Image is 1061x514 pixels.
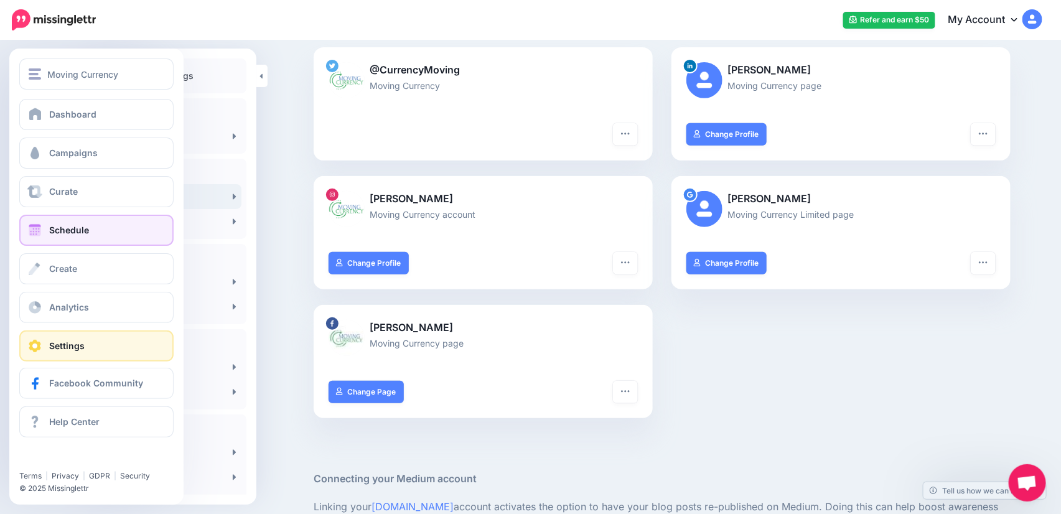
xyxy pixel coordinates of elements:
p: [PERSON_NAME] [329,320,638,336]
span: Create [49,263,77,274]
p: Moving Currency Limited page [686,207,996,222]
a: Tell us how we can improve [923,482,1046,499]
p: Moving Currency page [329,336,638,350]
a: Security [120,471,150,480]
a: My Account [935,5,1042,35]
div: Open chat [1009,464,1046,502]
img: menu.png [29,68,41,80]
button: Moving Currency [19,58,174,90]
span: Dashboard [49,109,96,119]
h5: Connecting your Medium account [314,471,1011,487]
a: Analytics [19,292,174,323]
span: | [83,471,85,480]
img: user_default_image.png [686,191,722,227]
span: Moving Currency [47,67,118,82]
p: [PERSON_NAME] [686,191,996,207]
a: Facebook Community [19,368,174,399]
a: Help Center [19,406,174,437]
p: Moving Currency account [329,207,638,222]
span: Campaigns [49,147,98,158]
span: | [114,471,116,480]
a: Curate [19,176,174,207]
a: Schedule [19,215,174,246]
img: 361086060_752800460180557_7402650295184284509_n-bsa106338.jpg [329,320,365,356]
span: Settings [49,340,85,351]
img: Missinglettr [12,9,96,30]
a: Settings [19,330,174,362]
a: [DOMAIN_NAME] [372,500,454,513]
p: Moving Currency [329,78,638,93]
a: Privacy [52,471,79,480]
a: Change Page [329,381,404,403]
a: Change Profile [329,252,409,274]
p: [PERSON_NAME] [686,62,996,78]
li: © 2025 Missinglettr [19,482,181,495]
span: Schedule [49,225,89,235]
p: @CurrencyMoving [329,62,638,78]
a: Change Profile [686,123,767,146]
a: Refer and earn $50 [843,12,935,29]
a: GDPR [89,471,110,480]
span: Facebook Community [49,378,143,388]
iframe: Twitter Follow Button [19,453,114,465]
span: | [45,471,48,480]
a: Campaigns [19,138,174,169]
a: Change Profile [686,252,767,274]
p: Moving Currency page [686,78,996,93]
img: user_default_image.png [686,62,722,98]
img: 51024658_354559505274089_7753520841026961408_n-bsa106339.jpg [329,191,365,227]
img: JHlTPU5K-60365.jpg [329,62,365,98]
a: Terms [19,471,42,480]
span: Help Center [49,416,100,427]
span: Curate [49,186,78,197]
p: [PERSON_NAME] [329,191,638,207]
a: Dashboard [19,99,174,130]
span: Analytics [49,302,89,312]
a: Create [19,253,174,284]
